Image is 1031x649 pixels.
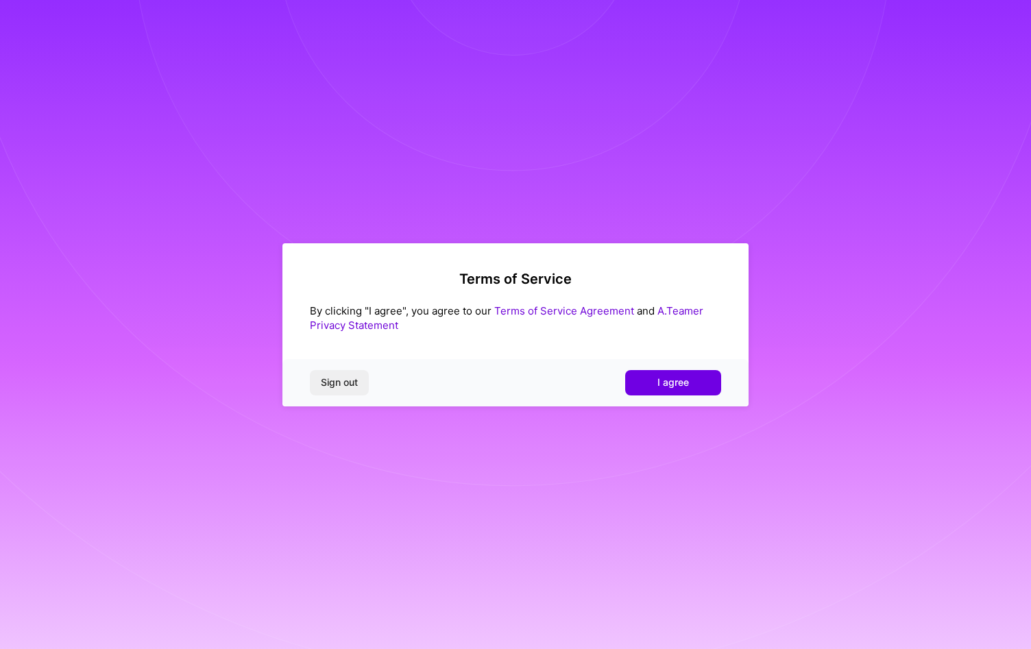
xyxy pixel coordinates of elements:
[310,271,721,287] h2: Terms of Service
[321,376,358,389] span: Sign out
[657,376,689,389] span: I agree
[494,304,634,317] a: Terms of Service Agreement
[310,370,369,395] button: Sign out
[310,304,721,332] div: By clicking "I agree", you agree to our and
[625,370,721,395] button: I agree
